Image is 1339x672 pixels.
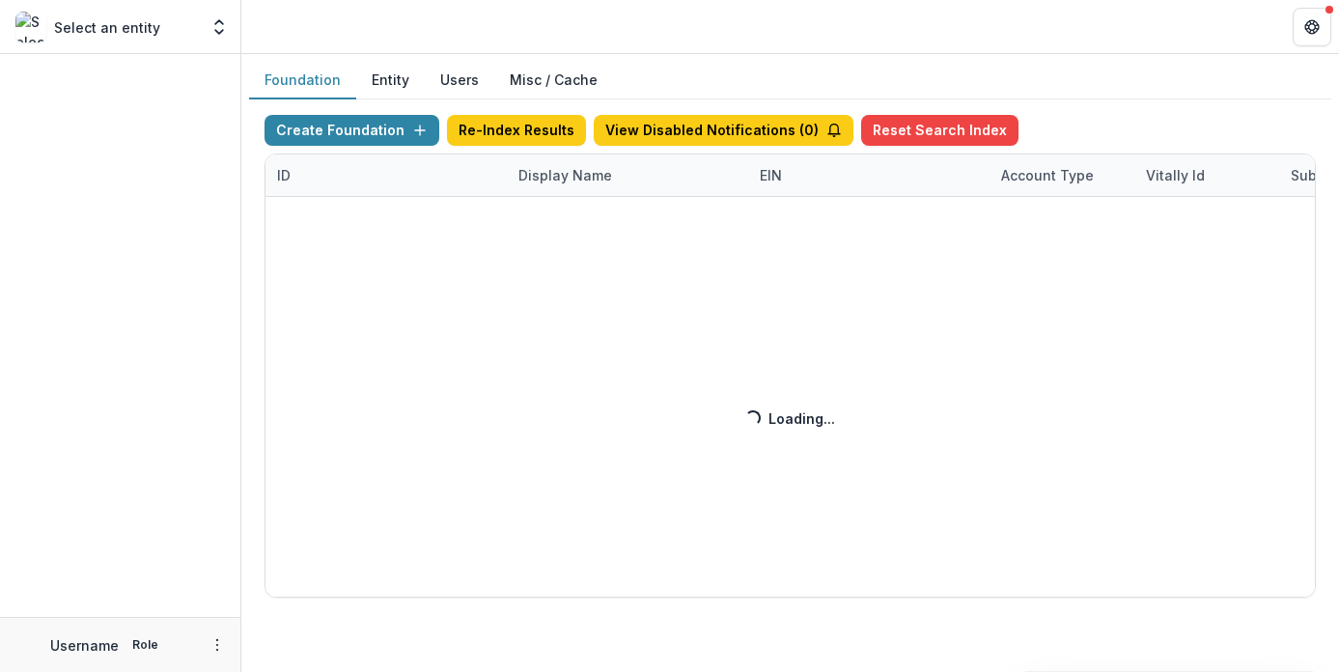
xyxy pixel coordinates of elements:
p: Username [50,635,119,656]
img: Select an entity [15,12,46,42]
button: Open entity switcher [206,8,233,46]
p: Role [126,636,164,654]
button: More [206,633,229,657]
button: Foundation [249,62,356,99]
button: Entity [356,62,425,99]
button: Misc / Cache [494,62,613,99]
button: Get Help [1293,8,1331,46]
button: Users [425,62,494,99]
p: Select an entity [54,17,160,38]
